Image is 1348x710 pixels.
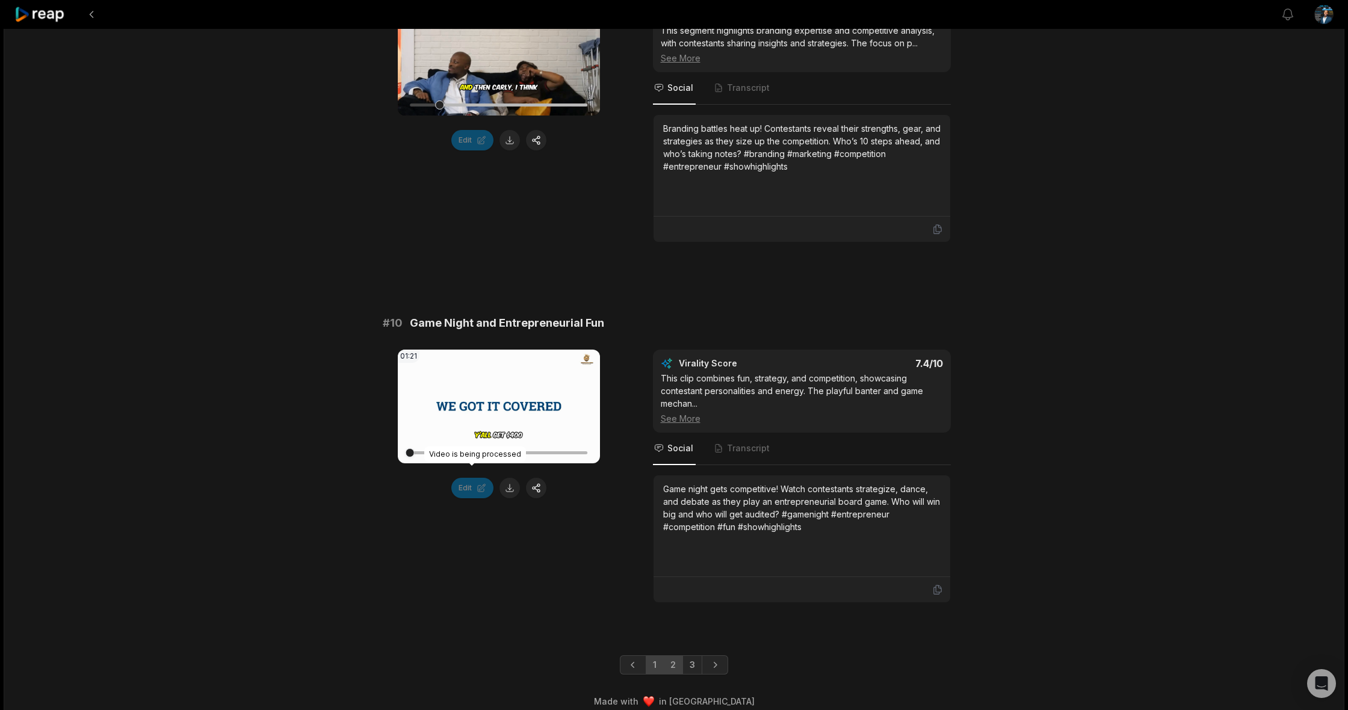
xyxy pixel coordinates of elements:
a: Page 1 is your current page [646,655,664,674]
span: Transcript [727,82,770,94]
div: Game night gets competitive! Watch contestants strategize, dance, and debate as they play an entr... [663,483,941,533]
div: This clip combines fun, strategy, and competition, showcasing contestant personalities and energy... [661,372,943,425]
span: Game Night and Entrepreneurial Fun [410,315,604,332]
div: 7.4 /10 [814,357,943,369]
img: heart emoji [643,696,654,707]
div: This segment highlights branding expertise and competitive analysis, with contestants sharing ins... [661,24,943,64]
div: Open Intercom Messenger [1307,669,1336,698]
span: Social [667,82,693,94]
div: See More [661,52,943,64]
div: Made with in [GEOGRAPHIC_DATA] [15,695,1333,708]
button: Edit [451,478,493,498]
nav: Tabs [653,72,951,105]
video: Your browser does not support mp4 format. [398,2,600,116]
a: Page 2 [663,655,683,674]
div: Video is being processed [424,446,526,462]
div: See More [661,412,943,425]
a: Page 3 [682,655,702,674]
span: Transcript [727,442,770,454]
span: # 10 [383,315,403,332]
a: Previous page [620,655,646,674]
video: Your browser does not support mp4 format. [398,350,600,463]
nav: Tabs [653,433,951,465]
div: Branding battles heat up! Contestants reveal their strengths, gear, and strategies as they size u... [663,122,941,173]
span: Social [667,442,693,454]
ul: Pagination [620,655,728,674]
button: Edit [451,130,493,150]
a: Next page [702,655,728,674]
div: Virality Score [679,357,808,369]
